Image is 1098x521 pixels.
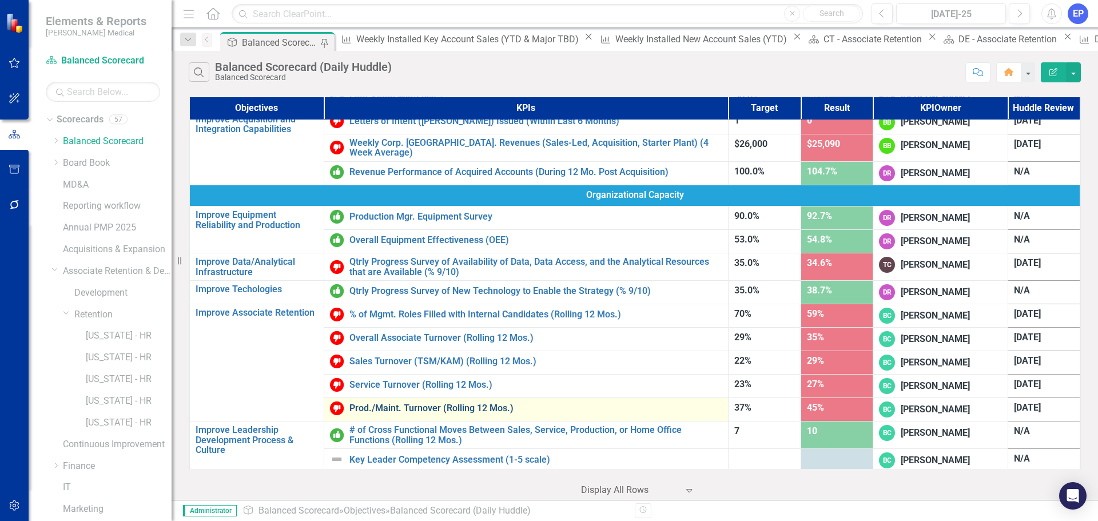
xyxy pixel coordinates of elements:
[390,505,531,516] div: Balanced Scorecard (Daily Huddle)
[1068,3,1088,24] button: EP
[807,402,824,413] span: 45%
[189,110,324,185] td: Double-Click to Edit Right Click for Context Menu
[330,114,344,128] img: Below Target
[46,28,146,37] small: [PERSON_NAME] Medical
[63,200,172,213] a: Reporting workflow
[63,481,172,494] a: IT
[819,9,844,18] span: Search
[1008,230,1080,253] td: Double-Click to Edit
[873,281,1008,304] td: Double-Click to Edit
[896,3,1006,24] button: [DATE]-25
[958,32,1060,46] div: DE - Associate Retention
[1008,328,1080,351] td: Double-Click to Edit
[1008,398,1080,421] td: Double-Click to Edit
[337,32,582,46] a: Weekly Installed Key Account Sales (YTD & Major TBD)
[196,189,1074,202] span: Organizational Capacity
[901,167,970,180] div: [PERSON_NAME]
[86,416,172,429] a: [US_STATE] - HR
[5,13,26,33] img: ClearPoint Strategy
[324,304,728,328] td: Double-Click to Edit Right Click for Context Menu
[734,234,759,245] span: 53.0%
[879,425,895,441] div: BC
[189,185,1080,206] td: Double-Click to Edit
[873,110,1008,134] td: Double-Click to Edit
[901,235,970,248] div: [PERSON_NAME]
[330,378,344,392] img: Below Target
[63,221,172,234] a: Annual PMP 2025
[63,157,172,170] a: Board Book
[215,61,392,73] div: Balanced Scorecard (Daily Huddle)
[330,428,344,442] img: On or Above Target
[1059,482,1087,510] div: Open Intercom Messenger
[1014,284,1074,297] div: N/A
[1014,425,1074,438] div: N/A
[734,355,751,366] span: 22%
[86,329,172,343] a: [US_STATE] - HR
[803,6,860,22] button: Search
[63,265,172,278] a: Associate Retention & Development
[901,116,970,129] div: [PERSON_NAME]
[873,230,1008,253] td: Double-Click to Edit
[1014,233,1074,246] div: N/A
[873,206,1008,230] td: Double-Click to Edit
[330,165,344,179] img: On or Above Target
[1014,257,1041,268] span: [DATE]
[63,178,172,192] a: MD&A
[324,134,728,161] td: Double-Click to Edit Right Click for Context Menu
[807,285,832,296] span: 38.7%
[324,230,728,253] td: Double-Click to Edit Right Click for Context Menu
[879,233,895,249] div: DR
[879,355,895,371] div: BC
[324,328,728,351] td: Double-Click to Edit Right Click for Context Menu
[189,206,324,253] td: Double-Click to Edit Right Click for Context Menu
[183,505,237,516] span: Administrator
[196,308,318,318] a: Improve Associate Retention
[879,210,895,226] div: DR
[807,234,832,245] span: 54.8%
[196,210,318,230] a: Improve Equipment Reliability and Production
[258,505,339,516] a: Balanced Scorecard
[74,308,172,321] a: Retention
[901,427,970,440] div: [PERSON_NAME]
[901,333,970,346] div: [PERSON_NAME]
[349,309,722,320] a: % of Mgmt. Roles Filled with Internal Candidates (Rolling 12 Mos.)
[1008,375,1080,398] td: Double-Click to Edit
[873,328,1008,351] td: Double-Click to Edit
[330,210,344,224] img: On or Above Target
[879,331,895,347] div: BC
[873,398,1008,421] td: Double-Click to Edit
[330,355,344,368] img: Below Target
[900,7,1002,21] div: [DATE]-25
[807,332,824,343] span: 35%
[1008,351,1080,375] td: Double-Click to Edit
[879,284,895,300] div: DR
[349,333,722,343] a: Overall Associate Turnover (Rolling 12 Mos.)
[596,32,790,46] a: Weekly Installed New Account Sales (YTD)
[873,304,1008,328] td: Double-Click to Edit
[349,116,722,126] a: Letters of Intent ([PERSON_NAME]) Issued (Within Last 6 Months)
[1014,379,1041,389] span: [DATE]
[74,287,172,300] a: Development
[196,257,318,277] a: Improve Data/Analytical Infrastructure
[1008,134,1080,161] td: Double-Click to Edit
[330,452,344,466] img: Not Defined
[330,233,344,247] img: On or Above Target
[1014,115,1041,126] span: [DATE]
[324,162,728,185] td: Double-Click to Edit Right Click for Context Menu
[879,138,895,154] div: BB
[873,421,1008,449] td: Double-Click to Edit
[330,401,344,415] img: Below Target
[873,134,1008,161] td: Double-Click to Edit
[196,425,318,455] a: Improve Leadership Development Process & Culture
[734,257,759,268] span: 35.0%
[1008,206,1080,230] td: Double-Click to Edit
[324,110,728,134] td: Double-Click to Edit Right Click for Context Menu
[1014,210,1074,223] div: N/A
[901,380,970,393] div: [PERSON_NAME]
[873,375,1008,398] td: Double-Click to Edit
[330,284,344,298] img: On or Above Target
[1008,162,1080,185] td: Double-Click to Edit
[807,166,837,177] span: 104.7%
[734,379,751,389] span: 23%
